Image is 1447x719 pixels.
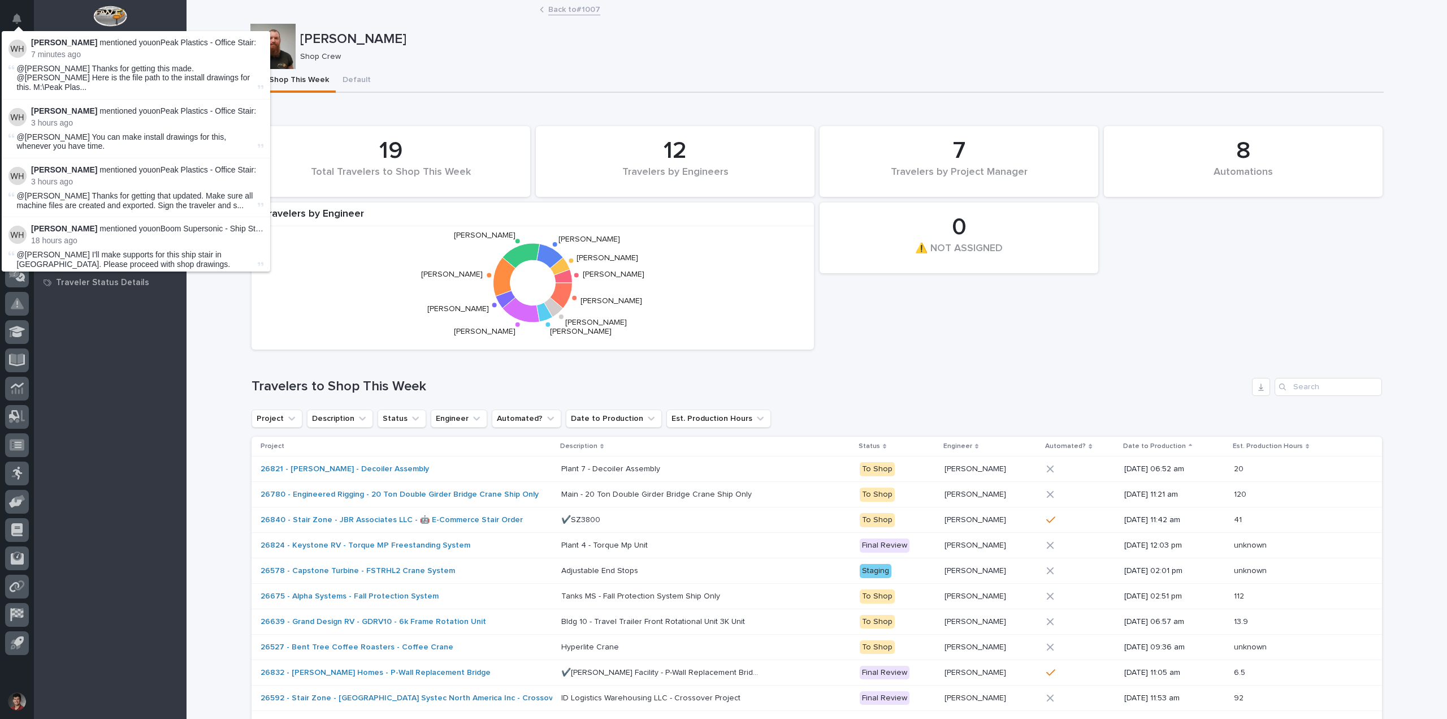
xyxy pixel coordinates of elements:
p: Description [560,440,597,453]
div: Notifications [14,14,29,32]
div: 12 [555,137,795,165]
p: [DATE] 02:01 pm [1124,566,1225,576]
p: 41 [1234,513,1244,525]
p: 18 hours ago [31,236,263,246]
tr: 26639 - Grand Design RV - GDRV10 - 6k Frame Rotation Unit Bldg 10 - Travel Trailer Front Rotation... [252,609,1382,635]
a: 26639 - Grand Design RV - GDRV10 - 6k Frame Rotation Unit [261,617,486,627]
p: Hyperlite Crane [561,640,621,652]
div: To Shop [860,589,895,604]
a: 26675 - Alpha Systems - Fall Protection System [261,592,439,601]
div: Travelers by Project Manager [839,166,1079,190]
p: ID Logistics Warehousing LLC - Crossover Project [561,691,743,703]
tr: 26821 - [PERSON_NAME] - Decoiler Assembly Plant 7 - Decoiler AssemblyPlant 7 - Decoiler Assembly ... [252,457,1382,482]
p: [PERSON_NAME] [945,691,1008,703]
p: [PERSON_NAME] [945,666,1008,678]
p: [PERSON_NAME] [945,539,1008,550]
button: Description [307,410,373,428]
button: Status [378,410,426,428]
p: mentioned you on : [31,224,263,234]
tr: 26578 - Capstone Turbine - FSTRHL2 Crane System Adjustable End StopsAdjustable End Stops Staging[... [252,558,1382,584]
button: Project [252,410,302,428]
p: 112 [1234,589,1246,601]
div: Final Review [860,539,909,553]
p: 20 [1234,462,1246,474]
text: [PERSON_NAME] [583,271,644,279]
div: To Shop [860,615,895,629]
div: Automations [1123,166,1363,190]
img: Weston Hochstetler [8,226,27,244]
p: Plant 4 - Torque Mp Unit [561,539,650,550]
a: 26578 - Capstone Turbine - FSTRHL2 Crane System [261,566,455,576]
span: @[PERSON_NAME] You can make install drawings for this, whenever you have time. [17,132,227,151]
p: [DATE] 06:57 am [1124,617,1225,627]
a: 26592 - Stair Zone - [GEOGRAPHIC_DATA] Systec North America Inc - Crossover Project [261,694,590,703]
button: Notifications [5,7,29,31]
img: Wynne Hochstetler [8,108,27,126]
p: Shop Crew [300,52,1375,62]
div: 0 [839,213,1079,242]
div: Final Review [860,691,909,705]
p: [PERSON_NAME] [945,564,1008,576]
span: @[PERSON_NAME] Thanks for getting that updated. Make sure all machine files are created and expor... [17,191,255,210]
div: To Shop [860,488,895,502]
a: 26832 - [PERSON_NAME] Homes - P-Wall Replacement Bridge [261,668,491,678]
div: Search [1275,378,1382,396]
p: mentioned you on : [31,38,263,48]
button: Engineer [431,410,487,428]
p: [PERSON_NAME] [300,31,1379,48]
a: Peak Plastics - Office Stair [161,38,254,47]
p: Traveler Status Details [56,278,149,288]
img: Workspace Logo [93,6,127,27]
p: [PERSON_NAME] [945,488,1008,500]
p: Project [261,440,284,453]
p: [DATE] 11:05 am [1124,668,1225,678]
strong: [PERSON_NAME] [31,224,97,233]
p: unknown [1234,564,1269,576]
div: Staging [860,564,891,578]
p: [PERSON_NAME] [945,513,1008,525]
text: [PERSON_NAME] [565,318,627,326]
p: [DATE] 09:36 am [1124,643,1225,652]
p: Est. Production Hours [1233,440,1303,453]
div: 19 [271,137,511,165]
p: [DATE] 11:21 am [1124,490,1225,500]
div: ⚠️ NOT ASSIGNED [839,243,1079,266]
h1: Travelers to Shop This Week [252,378,1247,395]
strong: [PERSON_NAME] [31,38,97,47]
div: Travelers by Engineer [252,208,814,227]
a: Boom Supersonic - Ship Stair [161,224,265,233]
div: To Shop [860,513,895,527]
strong: [PERSON_NAME] [31,165,97,174]
a: Peak Plastics - Office Stair [161,106,254,115]
text: [PERSON_NAME] [454,232,515,240]
a: Traveler Status Details [34,274,187,291]
p: Adjustable End Stops [561,564,640,576]
p: [PERSON_NAME] [945,640,1008,652]
div: 8 [1123,137,1363,165]
p: unknown [1234,539,1269,550]
div: To Shop [860,462,895,476]
p: Main - 20 Ton Double Girder Bridge Crane Ship Only [561,488,754,500]
text: [PERSON_NAME] [454,328,515,335]
text: [PERSON_NAME] [580,297,642,305]
p: [PERSON_NAME] [945,589,1008,601]
button: Default [336,69,378,93]
button: users-avatar [5,690,29,713]
text: [PERSON_NAME] [427,305,489,313]
p: 120 [1234,488,1249,500]
div: To Shop [860,640,895,655]
p: [PERSON_NAME] [945,462,1008,474]
p: Automated? [1045,440,1086,453]
a: 26840 - Stair Zone - JBR Associates LLC - 🤖 E-Commerce Stair Order [261,515,523,525]
p: Bldg 10 - Travel Trailer Front Rotational Unit 3K Unit [561,615,747,627]
tr: 26675 - Alpha Systems - Fall Protection System Tanks MS - Fall Protection System Ship OnlyTanks M... [252,584,1382,609]
p: [DATE] 02:51 pm [1124,592,1225,601]
a: Back to#1007 [548,2,600,15]
a: 26527 - Bent Tree Coffee Roasters - Coffee Crane [261,643,453,652]
p: Status [859,440,880,453]
tr: 26780 - Engineered Rigging - 20 Ton Double Girder Bridge Crane Ship Only Main - 20 Ton Double Gir... [252,482,1382,507]
p: 6.5 [1234,666,1247,678]
text: [PERSON_NAME] [421,271,483,279]
img: Wynne Hochstetler [8,40,27,58]
text: [PERSON_NAME] [558,235,620,243]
